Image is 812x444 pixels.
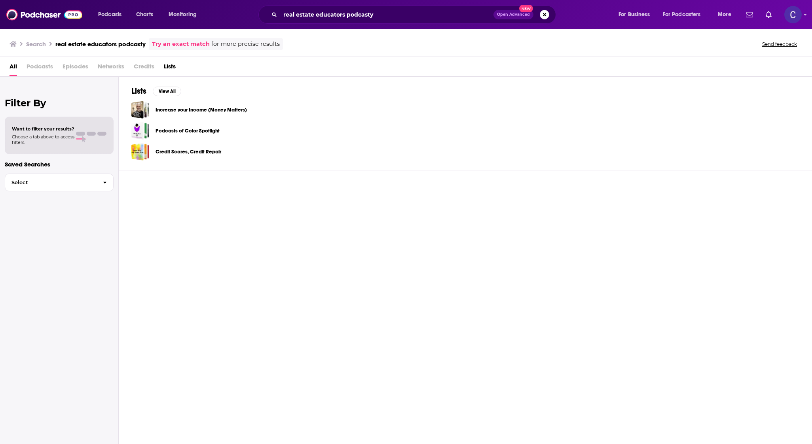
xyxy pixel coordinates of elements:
a: Show notifications dropdown [763,8,775,21]
a: Try an exact match [152,40,210,49]
div: v 4.0.25 [22,13,39,19]
h2: Filter By [5,97,114,109]
span: Podcasts [98,9,121,20]
button: open menu [658,8,712,21]
button: Open AdvancedNew [493,10,533,19]
a: ListsView All [131,86,181,96]
span: Episodes [63,60,88,76]
button: open menu [613,8,660,21]
h3: Search [26,40,46,48]
a: Show notifications dropdown [743,8,756,21]
h2: Lists [131,86,146,96]
button: View All [153,87,181,96]
button: Send feedback [760,41,799,47]
input: Search podcasts, credits, & more... [280,8,493,21]
button: open menu [93,8,132,21]
span: Charts [136,9,153,20]
div: Search podcasts, credits, & more... [266,6,563,24]
a: Credit Scores, Credit Repair [131,143,149,161]
button: Select [5,174,114,191]
a: Increase your Income (Money Matters) [156,106,247,114]
img: logo_orange.svg [13,13,19,19]
img: Podchaser - Follow, Share and Rate Podcasts [6,7,82,22]
h3: real estate educators podcasty [55,40,146,48]
div: Domain Overview [30,47,71,52]
span: Want to filter your results? [12,126,74,132]
button: open menu [712,8,741,21]
button: Show profile menu [784,6,802,23]
a: All [9,60,17,76]
img: User Profile [784,6,802,23]
span: Choose a tab above to access filters. [12,134,74,145]
span: Monitoring [169,9,197,20]
div: Keywords by Traffic [87,47,133,52]
span: More [718,9,731,20]
img: tab_domain_overview_orange.svg [21,46,28,52]
span: Logged in as publicityxxtina [784,6,802,23]
a: Podcasts of Color Spotlight [156,127,220,135]
span: New [519,5,533,12]
span: For Podcasters [663,9,701,20]
span: Select [5,180,97,185]
span: Networks [98,60,124,76]
p: Saved Searches [5,161,114,168]
span: For Business [618,9,650,20]
img: tab_keywords_by_traffic_grey.svg [79,46,85,52]
span: Open Advanced [497,13,530,17]
a: Increase your Income (Money Matters) [131,101,149,119]
a: Credit Scores, Credit Repair [156,147,221,156]
span: Credits [134,60,154,76]
button: open menu [163,8,207,21]
span: for more precise results [211,40,280,49]
div: Domain: [DOMAIN_NAME] [21,21,87,27]
span: Podcasts [27,60,53,76]
a: Lists [164,60,176,76]
a: Charts [131,8,158,21]
a: Podcasts of Color Spotlight [131,122,149,140]
img: website_grey.svg [13,21,19,27]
